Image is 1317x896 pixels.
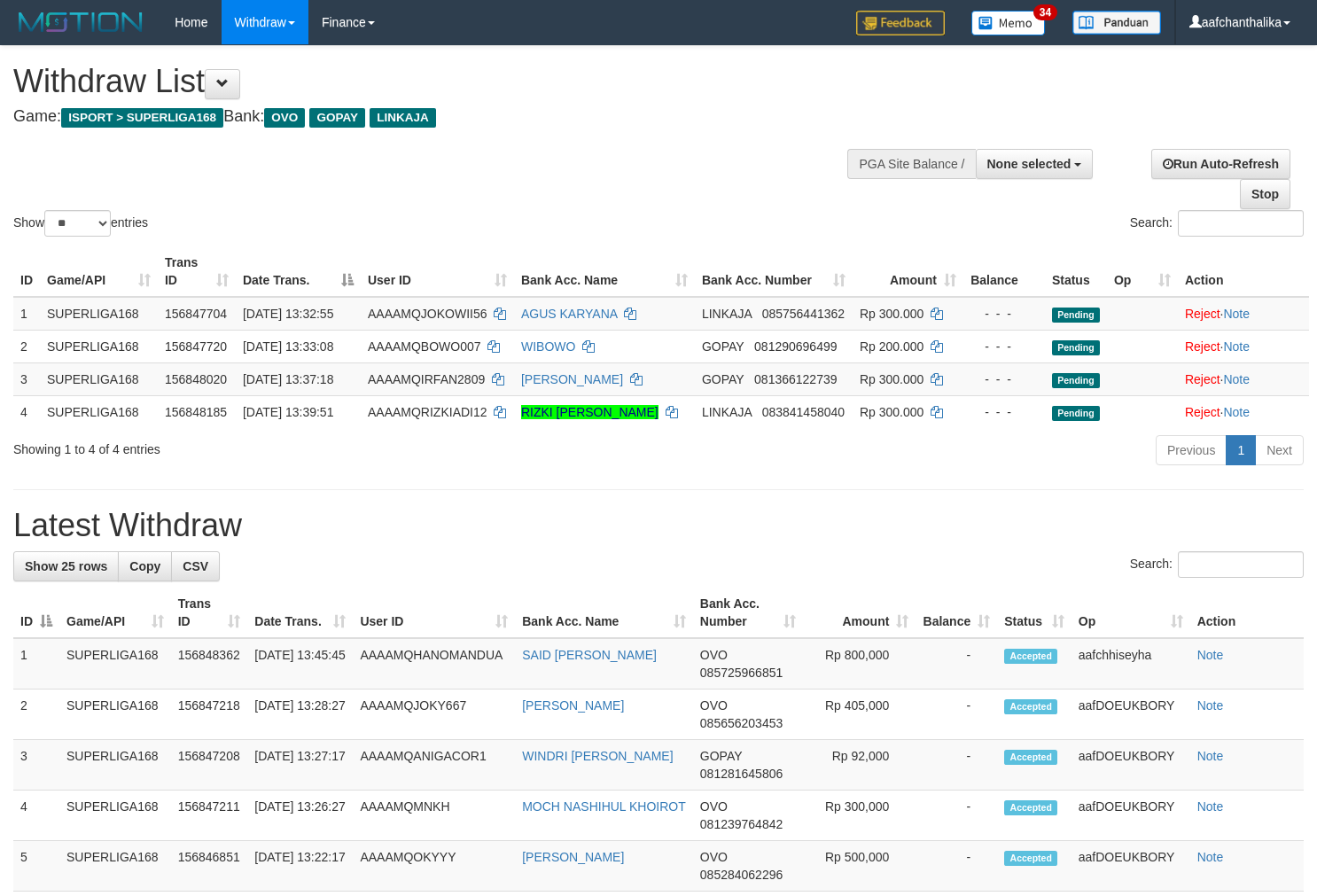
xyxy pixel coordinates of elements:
span: 156847720 [165,339,227,354]
a: Note [1197,850,1224,864]
span: Pending [1052,308,1100,323]
th: Game/API: activate to sort column ascending [59,588,171,638]
td: aafDOEUKBORY [1072,791,1190,841]
td: aafDOEUKBORY [1072,690,1190,740]
td: · [1178,297,1309,331]
h4: Game: Bank: [13,108,861,126]
th: Game/API: activate to sort column ascending [40,246,158,297]
td: 156847211 [171,791,248,841]
span: LINKAJA [702,307,752,321]
td: 1 [13,297,40,331]
span: Accepted [1004,800,1057,815]
a: Note [1223,405,1250,419]
span: 156848185 [165,405,227,419]
span: LINKAJA [702,405,752,419]
th: Amount: activate to sort column ascending [853,246,963,297]
input: Search: [1178,551,1304,578]
td: SUPERLIGA168 [59,638,171,690]
span: [DATE] 13:39:51 [243,405,333,419]
span: Copy 081239764842 to clipboard [700,817,783,831]
a: Reject [1185,372,1220,386]
td: [DATE] 13:28:27 [247,690,353,740]
th: Action [1178,246,1309,297]
span: Pending [1052,373,1100,388]
td: 1 [13,638,59,690]
span: GOPAY [702,339,744,354]
span: 156847704 [165,307,227,321]
a: Reject [1185,307,1220,321]
td: 156847218 [171,690,248,740]
span: AAAAMQBOWO007 [368,339,481,354]
span: LINKAJA [370,108,436,128]
td: SUPERLIGA168 [59,690,171,740]
a: Reject [1185,339,1220,354]
span: GOPAY [702,372,744,386]
a: WIBOWO [521,339,575,354]
span: GOPAY [309,108,365,128]
a: Note [1223,339,1250,354]
label: Search: [1130,210,1304,237]
td: aafDOEUKBORY [1072,740,1190,791]
input: Search: [1178,210,1304,237]
a: 1 [1226,435,1256,465]
th: Trans ID: activate to sort column ascending [158,246,236,297]
div: - - - [970,370,1038,388]
td: Rp 92,000 [803,740,916,791]
th: Status [1045,246,1107,297]
a: Stop [1240,179,1290,209]
td: 4 [13,791,59,841]
span: OVO [700,648,728,662]
span: AAAAMQRIZKIADI12 [368,405,487,419]
span: AAAAMQIRFAN2809 [368,372,485,386]
th: Op: activate to sort column ascending [1107,246,1178,297]
td: [DATE] 13:26:27 [247,791,353,841]
td: SUPERLIGA168 [40,362,158,395]
div: - - - [970,403,1038,421]
span: Copy 081281645806 to clipboard [700,767,783,781]
span: [DATE] 13:37:18 [243,372,333,386]
td: aafchhiseyha [1072,638,1190,690]
span: Pending [1052,340,1100,355]
td: AAAAMQMNKH [353,791,515,841]
span: [DATE] 13:32:55 [243,307,333,321]
select: Showentries [44,210,111,237]
td: 2 [13,330,40,362]
td: SUPERLIGA168 [59,740,171,791]
h1: Latest Withdraw [13,508,1304,543]
td: - [916,740,997,791]
td: 4 [13,395,40,428]
span: Copy [129,559,160,573]
a: SAID [PERSON_NAME] [522,648,657,662]
td: SUPERLIGA168 [40,330,158,362]
a: [PERSON_NAME] [521,372,623,386]
td: SUPERLIGA168 [59,841,171,892]
span: Pending [1052,406,1100,421]
th: User ID: activate to sort column ascending [353,588,515,638]
td: SUPERLIGA168 [40,395,158,428]
span: Rp 300.000 [860,307,923,321]
td: Rp 500,000 [803,841,916,892]
span: Accepted [1004,699,1057,714]
img: Feedback.jpg [856,11,945,35]
a: Reject [1185,405,1220,419]
td: 5 [13,841,59,892]
a: WINDRI [PERSON_NAME] [522,749,673,763]
td: SUPERLIGA168 [40,297,158,331]
td: - [916,791,997,841]
span: Accepted [1004,649,1057,664]
td: · [1178,395,1309,428]
a: Next [1255,435,1304,465]
th: Bank Acc. Number: activate to sort column ascending [693,588,803,638]
span: Copy 085725966851 to clipboard [700,666,783,680]
span: CSV [183,559,208,573]
a: Copy [118,551,172,581]
a: Note [1197,698,1224,713]
td: [DATE] 13:22:17 [247,841,353,892]
div: - - - [970,338,1038,355]
a: Previous [1156,435,1227,465]
img: panduan.png [1072,11,1161,35]
img: Button%20Memo.svg [971,11,1046,35]
span: None selected [987,157,1072,171]
span: ISPORT > SUPERLIGA168 [61,108,223,128]
th: Bank Acc. Number: activate to sort column ascending [695,246,853,297]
